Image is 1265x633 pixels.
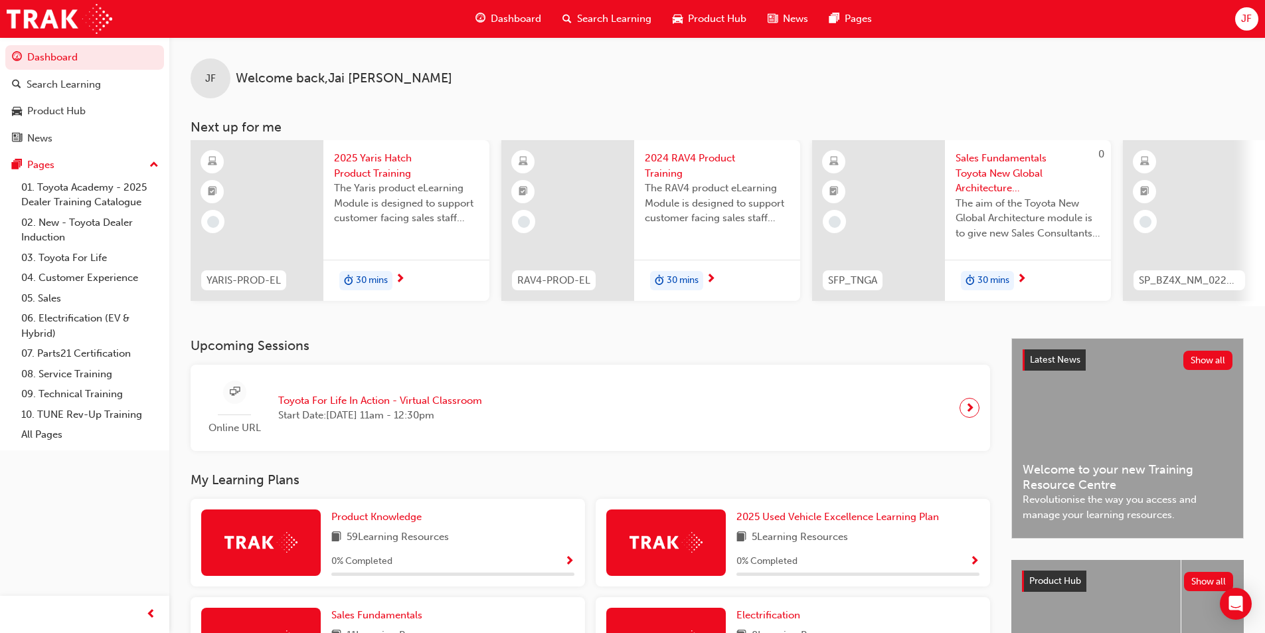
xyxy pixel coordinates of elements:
span: 2024 RAV4 Product Training [645,151,790,181]
span: 0 % Completed [736,554,798,569]
a: 02. New - Toyota Dealer Induction [16,213,164,248]
span: Electrification [736,609,800,621]
span: prev-icon [146,606,156,623]
span: Latest News [1030,354,1080,365]
span: duration-icon [344,272,353,290]
span: sessionType_ONLINE_URL-icon [230,384,240,401]
a: 09. Technical Training [16,384,164,405]
a: 06. Electrification (EV & Hybrid) [16,308,164,343]
span: booktick-icon [519,183,528,201]
span: Toyota For Life In Action - Virtual Classroom [278,393,482,408]
span: Welcome to your new Training Resource Centre [1023,462,1232,492]
span: The RAV4 product eLearning Module is designed to support customer facing sales staff with introdu... [645,181,790,226]
a: Latest NewsShow all [1023,349,1232,371]
span: learningResourceType_ELEARNING-icon [519,153,528,171]
span: Show Progress [564,556,574,568]
span: Product Knowledge [331,511,422,523]
img: Trak [224,532,297,553]
a: Electrification [736,608,805,623]
button: DashboardSearch LearningProduct HubNews [5,43,164,153]
span: The aim of the Toyota New Global Architecture module is to give new Sales Consultants and Sales P... [956,196,1100,241]
span: 0 [1098,148,1104,160]
span: JF [1241,11,1252,27]
a: RAV4-PROD-EL2024 RAV4 Product TrainingThe RAV4 product eLearning Module is designed to support cu... [501,140,800,301]
span: duration-icon [966,272,975,290]
span: 2025 Yaris Hatch Product Training [334,151,479,181]
span: 0 % Completed [331,554,392,569]
span: booktick-icon [829,183,839,201]
a: Product Knowledge [331,509,427,525]
span: book-icon [331,529,341,546]
span: learningResourceType_ELEARNING-icon [829,153,839,171]
span: up-icon [149,157,159,174]
span: Product Hub [1029,575,1081,587]
span: Pages [845,11,872,27]
span: booktick-icon [208,183,217,201]
span: news-icon [12,133,22,145]
a: car-iconProduct Hub [662,5,757,33]
span: Search Learning [577,11,651,27]
span: learningRecordVerb_NONE-icon [829,216,841,228]
span: search-icon [12,79,21,91]
span: JF [205,71,216,86]
a: 04. Customer Experience [16,268,164,288]
img: Trak [630,532,703,553]
a: Product HubShow all [1022,571,1233,592]
a: search-iconSearch Learning [552,5,662,33]
a: guage-iconDashboard [465,5,552,33]
span: Sales Fundamentals [331,609,422,621]
a: pages-iconPages [819,5,883,33]
button: Pages [5,153,164,177]
button: JF [1235,7,1258,31]
div: Pages [27,157,54,173]
span: book-icon [736,529,746,546]
span: news-icon [768,11,778,27]
span: 30 mins [356,273,388,288]
a: 07. Parts21 Certification [16,343,164,364]
span: Start Date: [DATE] 11am - 12:30pm [278,408,482,423]
h3: Next up for me [169,120,1265,135]
div: Search Learning [27,77,101,92]
a: 03. Toyota For Life [16,248,164,268]
span: pages-icon [12,159,22,171]
a: Product Hub [5,99,164,124]
span: 30 mins [977,273,1009,288]
a: 10. TUNE Rev-Up Training [16,405,164,425]
button: Show Progress [970,553,979,570]
a: 0SFP_TNGASales Fundamentals Toyota New Global Architecture eLearning ModuleThe aim of the Toyota ... [812,140,1111,301]
a: All Pages [16,424,164,445]
span: Product Hub [688,11,746,27]
span: learningRecordVerb_NONE-icon [207,216,219,228]
span: next-icon [395,274,405,286]
span: News [783,11,808,27]
a: News [5,126,164,151]
span: Revolutionise the way you access and manage your learning resources. [1023,492,1232,522]
span: 59 Learning Resources [347,529,449,546]
div: Product Hub [27,104,86,119]
a: Search Learning [5,72,164,97]
span: car-icon [12,106,22,118]
span: next-icon [1017,274,1027,286]
img: Trak [7,4,112,34]
span: car-icon [673,11,683,27]
span: SFP_TNGA [828,273,877,288]
h3: Upcoming Sessions [191,338,990,353]
span: Show Progress [970,556,979,568]
span: duration-icon [655,272,664,290]
span: search-icon [562,11,572,27]
h3: My Learning Plans [191,472,990,488]
button: Show all [1184,572,1234,591]
button: Show all [1183,351,1233,370]
span: booktick-icon [1140,183,1149,201]
a: Latest NewsShow allWelcome to your new Training Resource CentreRevolutionise the way you access a... [1011,338,1244,539]
a: Online URLToyota For Life In Action - Virtual ClassroomStart Date:[DATE] 11am - 12:30pm [201,375,979,441]
span: learningResourceType_ELEARNING-icon [1140,153,1149,171]
span: next-icon [965,399,975,417]
span: Online URL [201,420,268,436]
div: News [27,131,52,146]
span: learningRecordVerb_NONE-icon [518,216,530,228]
a: 01. Toyota Academy - 2025 Dealer Training Catalogue [16,177,164,213]
span: 5 Learning Resources [752,529,848,546]
span: guage-icon [12,52,22,64]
